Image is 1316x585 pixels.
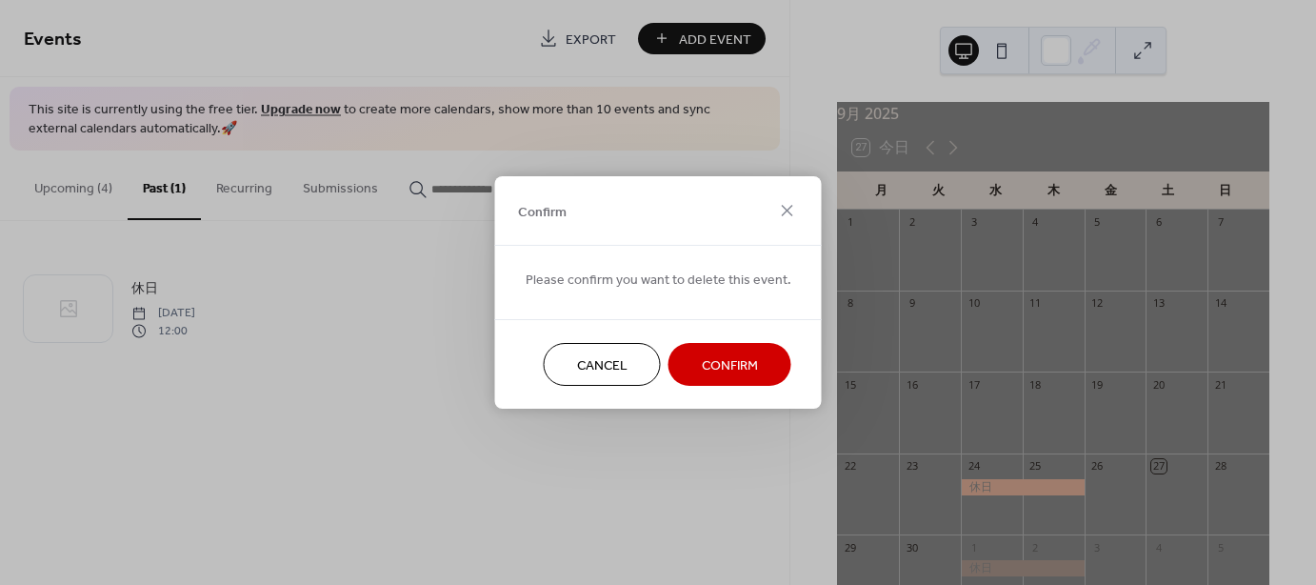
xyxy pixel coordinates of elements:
span: Please confirm you want to delete this event. [526,271,791,291]
span: Confirm [702,356,758,376]
button: Confirm [668,343,791,386]
button: Cancel [544,343,661,386]
span: Cancel [577,356,628,376]
span: Confirm [518,202,567,222]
